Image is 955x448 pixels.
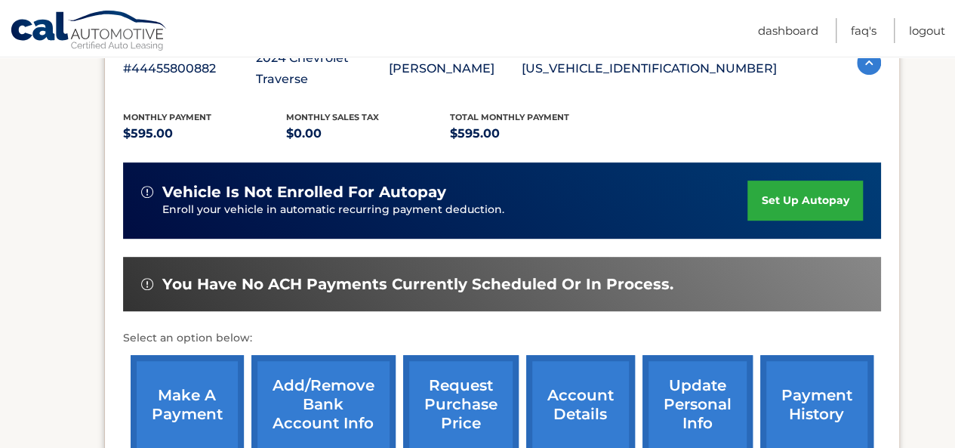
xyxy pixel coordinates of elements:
[162,183,446,202] span: vehicle is not enrolled for autopay
[389,58,522,79] p: [PERSON_NAME]
[162,202,748,218] p: Enroll your vehicle in automatic recurring payment deduction.
[909,18,945,43] a: Logout
[141,278,153,290] img: alert-white.svg
[256,48,389,90] p: 2024 Chevrolet Traverse
[123,329,881,348] p: Select an option below:
[758,18,818,43] a: Dashboard
[162,275,673,294] span: You have no ACH payments currently scheduled or in process.
[286,112,379,122] span: Monthly sales Tax
[450,123,614,144] p: $595.00
[450,112,569,122] span: Total Monthly Payment
[851,18,876,43] a: FAQ's
[522,58,777,79] p: [US_VEHICLE_IDENTIFICATION_NUMBER]
[857,51,881,75] img: accordion-active.svg
[123,58,256,79] p: #44455800882
[123,123,287,144] p: $595.00
[747,181,862,221] a: set up autopay
[10,10,168,54] a: Cal Automotive
[141,186,153,198] img: alert-white.svg
[123,112,211,122] span: Monthly Payment
[286,123,450,144] p: $0.00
